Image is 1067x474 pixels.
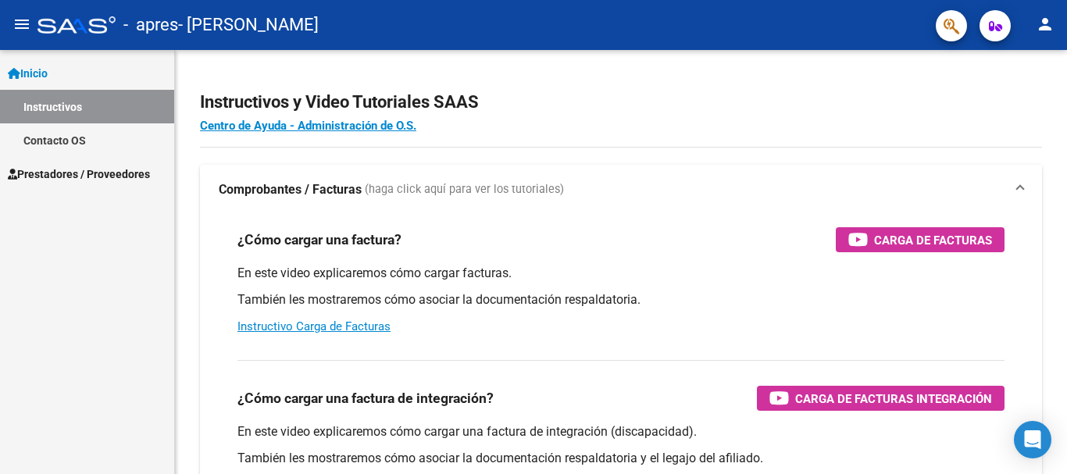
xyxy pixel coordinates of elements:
a: Centro de Ayuda - Administración de O.S. [200,119,416,133]
mat-expansion-panel-header: Comprobantes / Facturas (haga click aquí para ver los tutoriales) [200,165,1042,215]
span: Carga de Facturas [874,230,992,250]
span: Carga de Facturas Integración [795,389,992,408]
span: - [PERSON_NAME] [178,8,319,42]
p: En este video explicaremos cómo cargar facturas. [237,265,1005,282]
p: En este video explicaremos cómo cargar una factura de integración (discapacidad). [237,423,1005,440]
button: Carga de Facturas [836,227,1005,252]
h2: Instructivos y Video Tutoriales SAAS [200,87,1042,117]
span: Inicio [8,65,48,82]
p: También les mostraremos cómo asociar la documentación respaldatoria. [237,291,1005,308]
span: (haga click aquí para ver los tutoriales) [365,181,564,198]
span: Prestadores / Proveedores [8,166,150,183]
span: - apres [123,8,178,42]
mat-icon: person [1036,15,1055,34]
strong: Comprobantes / Facturas [219,181,362,198]
mat-icon: menu [12,15,31,34]
p: También les mostraremos cómo asociar la documentación respaldatoria y el legajo del afiliado. [237,450,1005,467]
div: Open Intercom Messenger [1014,421,1051,458]
a: Instructivo Carga de Facturas [237,319,391,333]
button: Carga de Facturas Integración [757,386,1005,411]
h3: ¿Cómo cargar una factura de integración? [237,387,494,409]
h3: ¿Cómo cargar una factura? [237,229,401,251]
